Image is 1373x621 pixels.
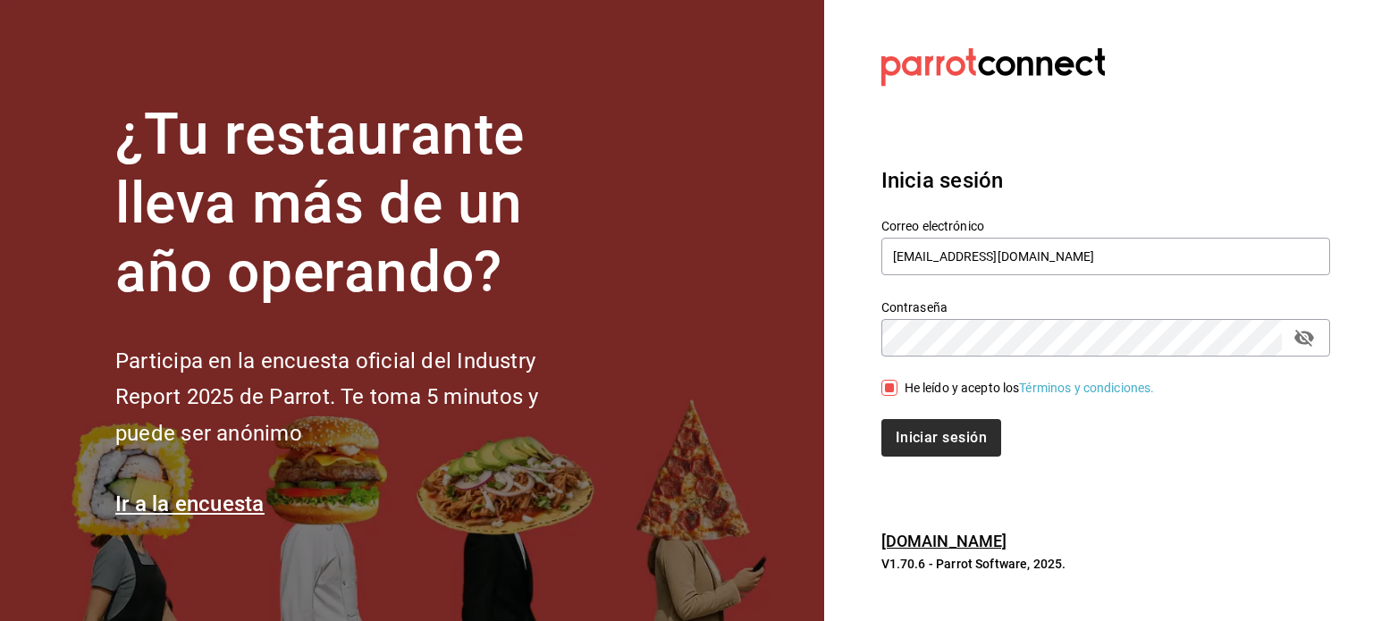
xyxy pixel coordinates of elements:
[881,220,1330,232] label: Correo electrónico
[881,532,1007,550] a: [DOMAIN_NAME]
[881,164,1330,197] h3: Inicia sesión
[881,555,1330,573] p: V1.70.6 - Parrot Software, 2025.
[881,238,1330,275] input: Ingresa tu correo electrónico
[115,491,265,516] a: Ir a la encuesta
[1289,323,1319,353] button: passwordField
[115,101,598,306] h1: ¿Tu restaurante lleva más de un año operando?
[881,419,1001,457] button: Iniciar sesión
[115,343,598,452] h2: Participa en la encuesta oficial del Industry Report 2025 de Parrot. Te toma 5 minutos y puede se...
[1019,381,1154,395] a: Términos y condiciones.
[905,379,1155,398] div: He leído y acepto los
[881,301,1330,314] label: Contraseña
